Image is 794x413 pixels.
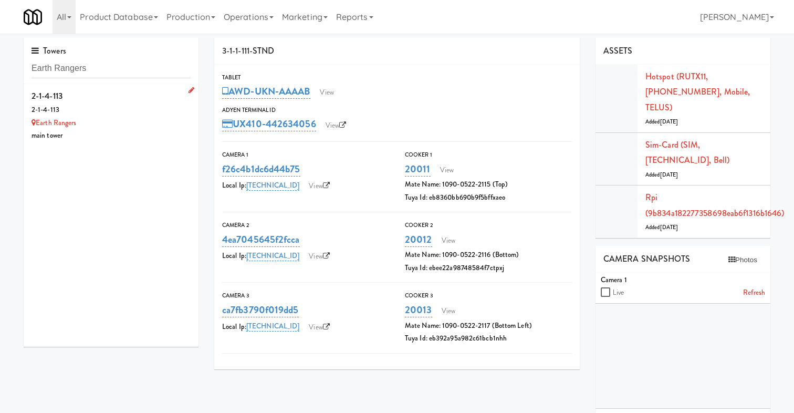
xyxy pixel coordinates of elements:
[645,139,729,167] a: Sim-card (SIM, [TECHNICAL_ID], Bell)
[24,84,198,147] li: 2-1-4-1132-1-4-113 Earth Rangersmain tower
[214,38,580,65] div: 3-1-1-111-STND
[32,104,191,117] div: 2-1-4-113
[436,303,461,319] a: View
[743,286,765,300] a: Refresh
[320,118,352,133] a: View
[645,171,678,179] span: Added
[315,85,339,100] a: View
[32,88,191,104] div: 2-1-4-113
[222,73,572,83] div: Tablet
[246,251,299,261] a: [TECHNICAL_ID]
[660,171,678,179] span: [DATE]
[405,319,572,333] div: Mate Name: 1090-0522-2117 (Bottom Left)
[222,84,310,99] a: AWD-UKN-AAAAB
[405,220,572,231] div: Cooker 2
[32,129,191,142] div: main tower
[32,59,191,78] input: Search towers
[304,319,335,335] a: View
[723,252,762,268] button: Photos
[405,178,572,191] div: Mate Name: 1090-0522-2115 (Top)
[645,191,784,219] a: Rpi (9b834a182277358698eab6f1316b1646)
[222,178,389,194] div: Local Ip:
[246,180,299,191] a: [TECHNICAL_ID]
[222,319,389,335] div: Local Ip:
[222,303,299,317] a: ca7fb3790f019dd5
[645,118,678,126] span: Added
[222,291,389,301] div: Camera 3
[405,232,432,247] a: 20012
[660,118,678,126] span: [DATE]
[645,223,678,231] span: Added
[405,249,572,262] div: Mate Name: 1090-0522-2116 (Bottom)
[601,274,765,287] div: Camera 1
[436,233,461,249] a: View
[222,232,300,247] a: 4ea7045645f2fcca
[222,150,389,160] div: Camera 1
[222,162,300,177] a: f26c4b1dc6d44b75
[613,286,624,300] label: Live
[222,105,572,116] div: Adyen Terminal Id
[304,178,335,194] a: View
[222,117,316,131] a: UX410-442634056
[435,162,459,178] a: View
[246,321,299,332] a: [TECHNICAL_ID]
[405,262,572,275] div: Tuya Id: ebee22a98748584f7ctpxj
[32,45,66,57] span: Towers
[24,8,42,26] img: Micromart
[405,150,572,160] div: Cooker 1
[645,70,750,113] a: Hotspot (RUTX11, [PHONE_NUMBER], Mobile, TELUS)
[603,45,633,57] span: ASSETS
[405,303,432,317] a: 20013
[405,162,431,177] a: 20011
[32,118,76,128] a: Earth Rangers
[304,249,335,264] a: View
[660,223,678,231] span: [DATE]
[222,249,389,264] div: Local Ip:
[405,332,572,345] div: Tuya Id: eb392a95a982c61bcb1nhh
[222,220,389,231] div: Camera 2
[405,291,572,301] div: Cooker 3
[603,253,691,265] span: CAMERA SNAPSHOTS
[405,191,572,204] div: Tuya Id: eb8360bb690b9f5bffxaeo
